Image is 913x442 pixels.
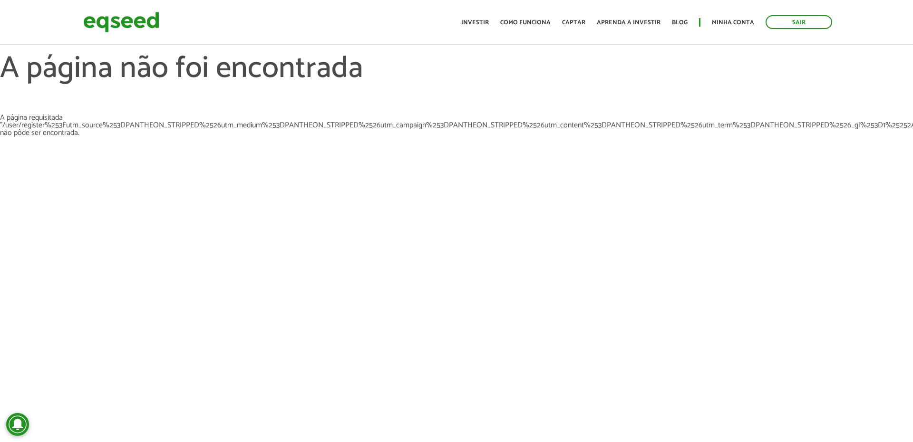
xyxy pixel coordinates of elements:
[562,19,585,26] a: Captar
[672,19,688,26] a: Blog
[597,19,660,26] a: Aprenda a investir
[461,19,489,26] a: Investir
[766,15,832,29] a: Sair
[712,19,754,26] a: Minha conta
[83,10,159,35] img: EqSeed
[500,19,551,26] a: Como funciona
